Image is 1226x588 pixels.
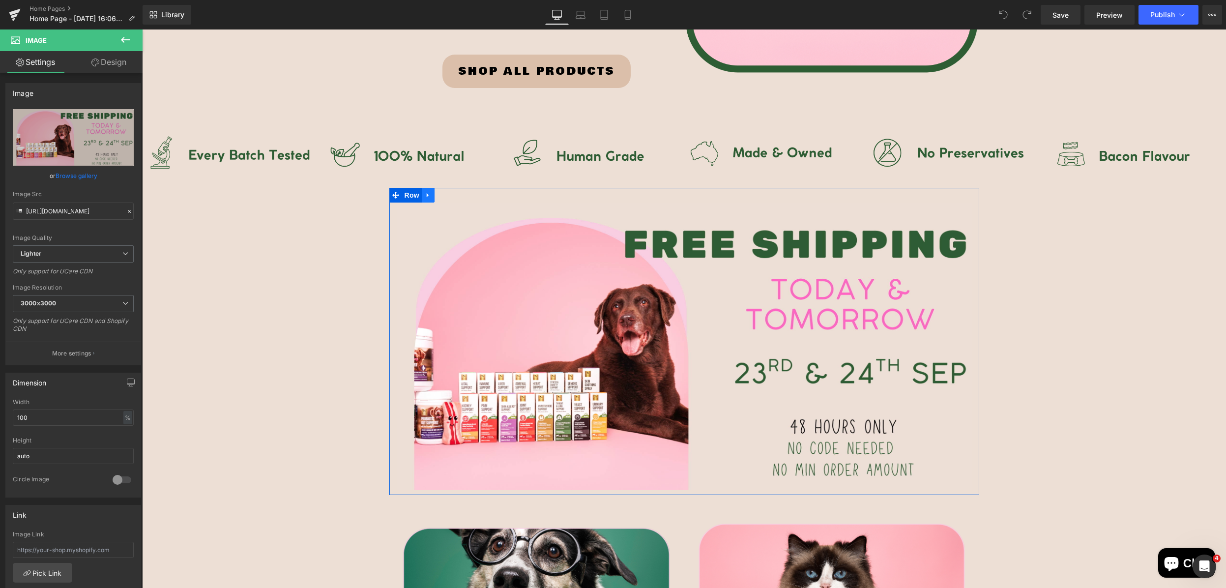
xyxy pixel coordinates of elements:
[545,5,569,25] a: Desktop
[13,203,134,220] input: Link
[13,542,134,558] input: https://your-shop.myshopify.com
[300,25,489,59] a: Shop all products
[13,437,134,444] div: Height
[1013,519,1076,551] inbox-online-store-chat: Shopify online store chat
[123,411,132,424] div: %
[1017,5,1037,25] button: Redo
[592,5,616,25] a: Tablet
[13,317,134,339] div: Only support for UCare CDN and Shopify CDN
[52,349,91,358] p: More settings
[13,563,72,583] a: Pick Link
[1096,10,1123,20] span: Preview
[569,5,592,25] a: Laptop
[13,284,134,291] div: Image Resolution
[1084,5,1135,25] a: Preview
[280,158,292,173] a: Expand / Collapse
[29,15,124,23] span: Home Page - [DATE] 16:06:38
[13,399,134,406] div: Width
[13,267,134,282] div: Only support for UCare CDN
[993,5,1013,25] button: Undo
[21,299,56,307] b: 3000x3000
[13,84,33,97] div: Image
[260,158,280,173] span: Row
[6,342,141,365] button: More settings
[73,51,145,73] a: Design
[26,36,47,44] span: Image
[1202,5,1222,25] button: More
[1052,10,1069,20] span: Save
[161,10,184,19] span: Library
[143,5,191,25] a: New Library
[29,5,143,13] a: Home Pages
[56,167,97,184] a: Browse gallery
[13,191,134,198] div: Image Src
[13,410,134,426] input: auto
[1193,555,1216,578] iframe: Intercom live chat
[13,448,134,464] input: auto
[13,531,134,538] div: Image Link
[13,235,134,241] div: Image Quality
[13,505,27,519] div: Link
[13,373,47,387] div: Dimension
[1213,555,1221,562] span: 4
[1138,5,1198,25] button: Publish
[616,5,640,25] a: Mobile
[1150,11,1175,19] span: Publish
[13,171,134,181] div: or
[13,475,103,486] div: Circle Image
[21,250,41,257] b: Lighter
